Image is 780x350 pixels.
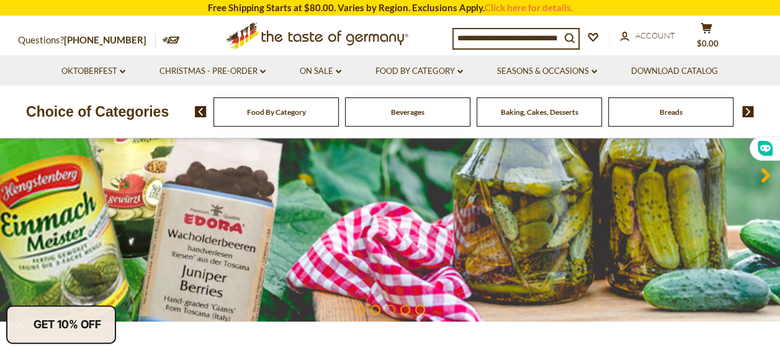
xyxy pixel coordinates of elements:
a: Christmas - PRE-ORDER [159,65,266,78]
a: Food By Category [375,65,463,78]
a: Download Catalog [631,65,718,78]
span: $0.00 [697,38,719,48]
a: Click here for details. [485,2,573,13]
span: Account [635,30,675,40]
a: Beverages [391,107,424,117]
a: Seasons & Occasions [497,65,597,78]
a: Baking, Cakes, Desserts [501,107,578,117]
p: Questions? [18,32,156,48]
img: previous arrow [195,106,207,117]
a: Account [620,29,675,43]
img: next arrow [742,106,754,117]
a: Oktoberfest [61,65,125,78]
a: Breads [660,107,683,117]
button: $0.00 [688,22,725,53]
a: On Sale [300,65,341,78]
a: [PHONE_NUMBER] [64,34,146,45]
a: Food By Category [247,107,306,117]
